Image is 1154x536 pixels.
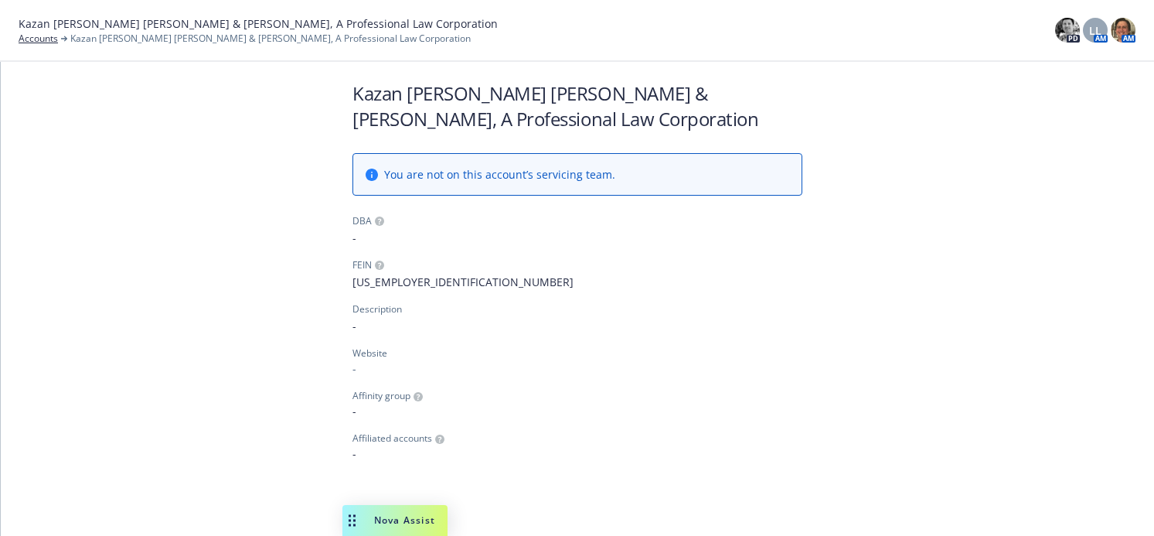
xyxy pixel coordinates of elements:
a: Accounts [19,32,58,46]
button: Nova Assist [342,505,448,536]
div: Website [352,347,802,360]
span: You are not on this account’s servicing team. [384,166,615,183]
img: photo [1055,18,1080,43]
div: DBA [352,214,372,228]
span: - [352,230,802,246]
div: Drag to move [342,505,362,536]
span: Affiliated accounts [352,432,432,446]
span: LL [1089,22,1101,39]
span: Nova Assist [374,514,435,527]
span: - [352,446,802,462]
div: FEIN [352,258,372,272]
div: Description [352,302,402,316]
span: Kazan [PERSON_NAME] [PERSON_NAME] & [PERSON_NAME], A Professional Law Corporation [19,15,498,32]
span: Kazan [PERSON_NAME] [PERSON_NAME] & [PERSON_NAME], A Professional Law Corporation [70,32,471,46]
span: [US_EMPLOYER_IDENTIFICATION_NUMBER] [352,274,802,290]
h1: Kazan [PERSON_NAME] [PERSON_NAME] & [PERSON_NAME], A Professional Law Corporation [352,80,802,131]
span: Affinity group [352,389,410,403]
img: photo [1111,18,1135,43]
span: - [352,403,802,419]
div: - [352,360,802,377]
span: - [352,318,802,334]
